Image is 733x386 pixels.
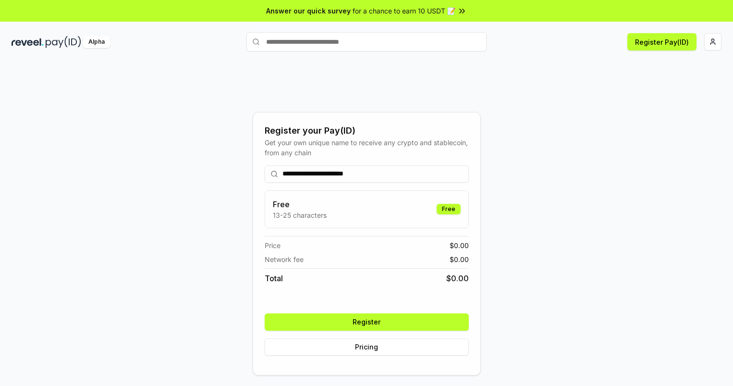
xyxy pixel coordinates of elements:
[353,6,455,16] span: for a chance to earn 10 USDT 📝
[265,240,281,250] span: Price
[265,313,469,331] button: Register
[265,273,283,284] span: Total
[12,36,44,48] img: reveel_dark
[450,240,469,250] span: $ 0.00
[46,36,81,48] img: pay_id
[265,338,469,356] button: Pricing
[266,6,351,16] span: Answer our quick survey
[265,137,469,158] div: Get your own unique name to receive any crypto and stablecoin, from any chain
[265,124,469,137] div: Register your Pay(ID)
[446,273,469,284] span: $ 0.00
[273,199,327,210] h3: Free
[627,33,696,50] button: Register Pay(ID)
[450,254,469,264] span: $ 0.00
[83,36,110,48] div: Alpha
[273,210,327,220] p: 13-25 characters
[437,204,461,214] div: Free
[265,254,304,264] span: Network fee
